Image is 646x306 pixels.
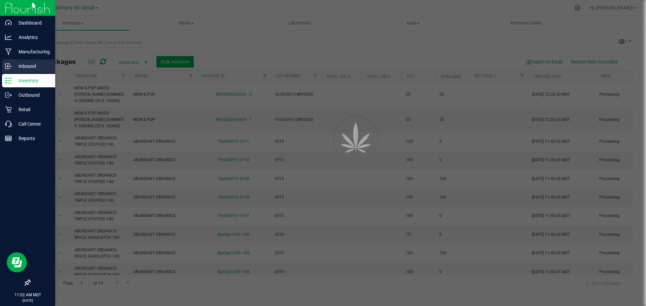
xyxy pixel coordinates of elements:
p: Inbound [12,62,52,70]
inline-svg: Reports [5,135,12,142]
p: Analytics [12,33,52,41]
p: Retail [12,105,52,114]
p: Inventory [12,77,52,85]
inline-svg: Inbound [5,63,12,70]
p: Call Center [12,120,52,128]
inline-svg: Inventory [5,77,12,84]
p: Dashboard [12,19,52,27]
p: [DATE] [3,298,52,303]
inline-svg: Call Center [5,121,12,127]
inline-svg: Manufacturing [5,48,12,55]
inline-svg: Outbound [5,92,12,98]
p: Outbound [12,91,52,99]
inline-svg: Analytics [5,34,12,41]
p: Manufacturing [12,48,52,56]
inline-svg: Retail [5,106,12,113]
inline-svg: Dashboard [5,19,12,26]
p: Reports [12,134,52,142]
p: 11:02 AM MST [3,292,52,298]
iframe: Resource center [7,252,27,272]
